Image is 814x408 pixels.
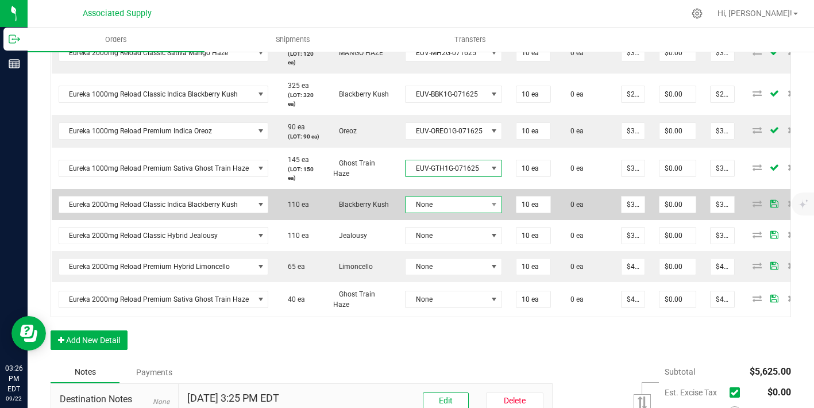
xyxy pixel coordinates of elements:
[333,290,375,309] span: Ghost Train Haze
[783,262,800,269] span: Delete Order Detail
[711,45,734,61] input: 0
[282,49,319,67] p: (LOT: 120 ea)
[282,263,305,271] span: 65 ea
[622,291,645,307] input: 0
[622,197,645,213] input: 0
[333,127,357,135] span: Oreoz
[119,362,188,383] div: Payments
[622,259,645,275] input: 0
[504,396,526,405] span: Delete
[59,291,269,308] span: NO DATA FOUND
[783,90,800,97] span: Delete Order Detail
[406,123,487,139] span: EUV-OREO1G-071625
[659,45,696,61] input: 0
[516,259,550,275] input: 0
[516,45,550,61] input: 0
[439,396,453,405] span: Edit
[333,49,383,57] span: MANGO HAZE
[282,232,309,240] span: 110 ea
[59,44,269,61] span: NO DATA FOUND
[282,132,319,141] p: (LOT: 90 ea)
[59,160,254,176] span: Eureka 1000mg Reload Premium Sativa Ghost Train Haze
[153,398,169,406] span: None
[659,228,696,244] input: 0
[783,231,800,238] span: Delete Order Detail
[750,366,791,377] span: $5,625.00
[783,126,800,133] span: Delete Order Detail
[406,228,487,244] span: None
[711,228,734,244] input: 0
[59,122,269,140] span: NO DATA FOUND
[565,49,584,57] span: 0 ea
[90,34,142,45] span: Orders
[205,28,381,52] a: Shipments
[565,164,584,172] span: 0 ea
[59,227,269,244] span: NO DATA FOUND
[59,228,254,244] span: Eureka 2000mg Reload Classic Hybrid Jealousy
[260,34,326,45] span: Shipments
[59,160,269,177] span: NO DATA FOUND
[565,127,584,135] span: 0 ea
[711,86,734,102] input: 0
[659,160,696,176] input: 0
[783,295,800,302] span: Delete Order Detail
[766,90,783,97] span: Save Order Detail
[333,263,373,271] span: Limoncello
[282,165,319,182] p: (LOT: 150 ea)
[282,156,309,164] span: 145 ea
[83,9,152,18] span: Associated Supply
[406,291,487,307] span: None
[711,259,734,275] input: 0
[565,263,584,271] span: 0 ea
[717,9,792,18] span: Hi, [PERSON_NAME]!
[565,201,584,209] span: 0 ea
[516,160,550,176] input: 0
[406,259,487,275] span: None
[766,262,783,269] span: Save Order Detail
[516,228,550,244] input: 0
[766,200,783,207] span: Save Order Detail
[59,259,254,275] span: Eureka 2000mg Reload Premium Hybrid Limoncello
[766,48,783,55] span: Save Order Detail
[767,387,791,398] span: $0.00
[51,361,119,383] div: Notes
[282,82,309,90] span: 325 ea
[333,159,375,178] span: Ghost Train Haze
[59,86,254,102] span: Eureka 1000mg Reload Classic Indica Blackberry Kush
[665,367,695,376] span: Subtotal
[406,86,487,102] span: EUV-BBK1G-071625
[690,8,704,19] div: Manage settings
[659,197,696,213] input: 0
[5,363,22,394] p: 03:26 PM EDT
[766,164,783,171] span: Save Order Detail
[51,330,128,350] button: Add New Detail
[516,291,550,307] input: 0
[783,200,800,207] span: Delete Order Detail
[59,123,254,139] span: Eureka 1000mg Reload Premium Indica Oreoz
[60,392,169,406] span: Destination Notes
[659,259,696,275] input: 0
[5,394,22,403] p: 09/22
[622,45,645,61] input: 0
[565,295,584,303] span: 0 ea
[59,45,254,61] span: Eureka 2000mg Reload Classic Sativa Mango Haze
[659,291,696,307] input: 0
[565,232,584,240] span: 0 ea
[282,123,305,131] span: 90 ea
[282,91,319,108] p: (LOT: 320 ea)
[622,228,645,244] input: 0
[9,33,20,45] inline-svg: Outbound
[406,197,487,213] span: None
[516,86,550,102] input: 0
[59,196,269,213] span: NO DATA FOUND
[406,160,487,176] span: EUV-GTH1G-071625
[282,201,309,209] span: 110 ea
[59,291,254,307] span: Eureka 2000mg Reload Premium Sativa Ghost Train Haze
[711,160,734,176] input: 0
[11,316,46,351] iframe: Resource center
[28,28,205,52] a: Orders
[565,90,584,98] span: 0 ea
[59,197,254,213] span: Eureka 2000mg Reload Classic Indica Blackberry Kush
[783,164,800,171] span: Delete Order Detail
[59,258,269,275] span: NO DATA FOUND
